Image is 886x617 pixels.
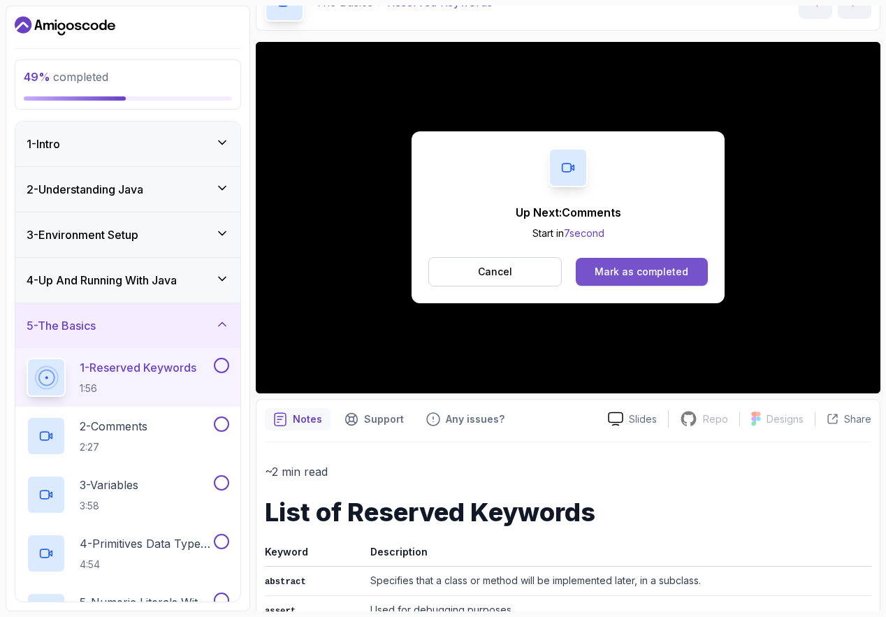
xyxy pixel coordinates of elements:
button: 2-Comments2:27 [27,416,229,456]
p: Start in [516,226,621,240]
button: 1-Reserved Keywords1:56 [27,358,229,397]
button: 3-Environment Setup [15,212,240,257]
p: 2:27 [80,440,147,454]
p: 2 - Comments [80,418,147,435]
p: Any issues? [446,412,504,426]
p: 1:56 [80,382,196,395]
button: Cancel [428,257,562,286]
p: Cancel [478,265,512,279]
iframe: 1 - Reserved Keywords [256,42,880,393]
code: abstract [265,577,306,587]
h3: 3 - Environment Setup [27,226,138,243]
th: Description [365,543,871,567]
p: 3 - Variables [80,477,138,493]
p: Share [844,412,871,426]
a: Dashboard [15,15,115,37]
p: 4:54 [80,558,211,572]
h3: 2 - Understanding Java [27,181,143,198]
h3: 4 - Up And Running With Java [27,272,177,289]
button: 3-Variables3:58 [27,475,229,514]
span: 7 second [564,227,604,239]
code: assert [265,607,296,616]
button: 4-Primitives Data Types Difference4:54 [27,534,229,573]
button: 4-Up And Running With Java [15,258,240,303]
p: ~2 min read [265,462,871,481]
p: 1 - Reserved Keywords [80,359,196,376]
button: 5-The Basics [15,303,240,348]
td: Specifies that a class or method will be implemented later, in a subclass. [365,566,871,595]
button: Feedback button [418,408,513,430]
p: 4 - Primitives Data Types Difference [80,535,211,552]
button: 1-Intro [15,122,240,166]
span: 49 % [24,70,50,84]
p: Notes [293,412,322,426]
div: Mark as completed [595,265,688,279]
h3: 5 - The Basics [27,317,96,334]
p: 5 - Numeric Literals With Underscore [80,594,211,611]
button: Share [815,412,871,426]
p: 3:58 [80,499,138,513]
button: notes button [265,408,331,430]
button: 2-Understanding Java [15,167,240,212]
th: Keyword [265,543,365,567]
p: Support [364,412,404,426]
h1: List of Reserved Keywords [265,498,871,526]
a: Slides [597,412,668,426]
p: Up Next: Comments [516,204,621,221]
button: Support button [336,408,412,430]
button: Mark as completed [576,258,708,286]
p: Repo [703,412,728,426]
h3: 1 - Intro [27,136,60,152]
p: Designs [767,412,804,426]
span: completed [24,70,108,84]
p: Slides [629,412,657,426]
